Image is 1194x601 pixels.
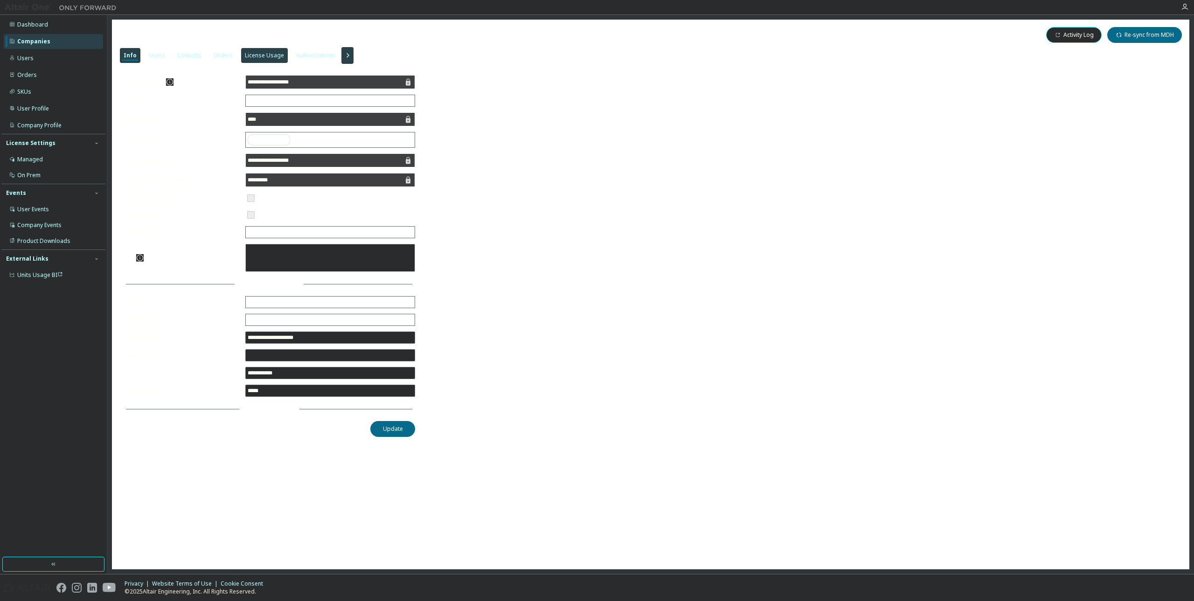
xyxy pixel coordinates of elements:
div: User Profile [17,105,49,112]
label: State/Province [123,316,240,324]
label: Self-managed [123,211,240,219]
div: <No Partner> [248,228,283,236]
label: Is Channel Partner [123,194,240,202]
label: Subsidiaries [123,136,240,144]
span: Panasonic Avionics - 32185 [118,28,238,41]
div: Product Downloads [17,237,70,245]
div: Companies [17,38,50,45]
div: Company Events [17,221,62,229]
span: Address Details [240,280,291,288]
img: linkedin.svg [87,583,97,593]
div: SKUs [17,88,31,96]
button: Update [370,421,415,437]
div: External Links [6,255,49,263]
div: Users [17,55,34,62]
div: Authorizations [296,52,335,59]
button: Re-sync from MDH [1107,27,1182,43]
div: On Prem [17,172,41,179]
button: information [136,254,144,262]
img: instagram.svg [72,583,82,593]
span: Units Usage BI [17,271,63,279]
span: More Details [245,405,287,413]
div: Orders [213,52,233,59]
label: Address Line 1 [123,334,240,341]
div: Events [6,189,26,197]
div: [GEOGRAPHIC_DATA] [246,297,415,308]
div: [US_STATE] [246,314,415,325]
img: youtube.svg [103,583,116,593]
div: Privacy [125,580,152,587]
div: solidThinking [246,132,415,147]
div: [GEOGRAPHIC_DATA] [246,297,305,307]
label: Account Manager Email [123,157,240,164]
button: information [166,78,174,86]
div: User Events [17,206,49,213]
img: Altair One [5,3,121,12]
div: [US_STATE] [246,315,279,325]
div: Dashboard [17,21,48,28]
label: Country [123,298,240,306]
div: Cookie Consent [221,580,269,587]
img: facebook.svg [56,583,66,593]
div: Commercial [246,95,415,106]
div: Website Terms of Use [152,580,221,587]
div: Contacts [177,52,201,59]
div: License Settings [6,139,56,147]
label: Address Line 2 [123,352,240,359]
p: © 2025 Altair Engineering, Inc. All Rights Reserved. [125,587,269,595]
label: City [123,369,240,377]
label: Channel Partner [123,228,240,236]
div: Users [149,52,165,59]
div: License Usage [245,52,284,59]
label: Account Manager Name [123,176,240,184]
div: Company Profile [17,122,62,129]
div: <No Partner> [246,227,415,238]
div: Info [124,52,137,59]
label: Category [123,97,240,104]
img: altair_logo.svg [3,583,51,593]
div: Commercial [246,96,281,106]
label: Postal Code [123,387,240,394]
div: solidThinking [248,134,290,145]
label: MDH Subsidary [123,116,240,123]
div: Managed [17,156,43,163]
button: Activity Log [1046,27,1102,43]
label: Company Name [123,78,240,86]
label: Note [123,254,136,262]
div: Orders [17,71,37,79]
